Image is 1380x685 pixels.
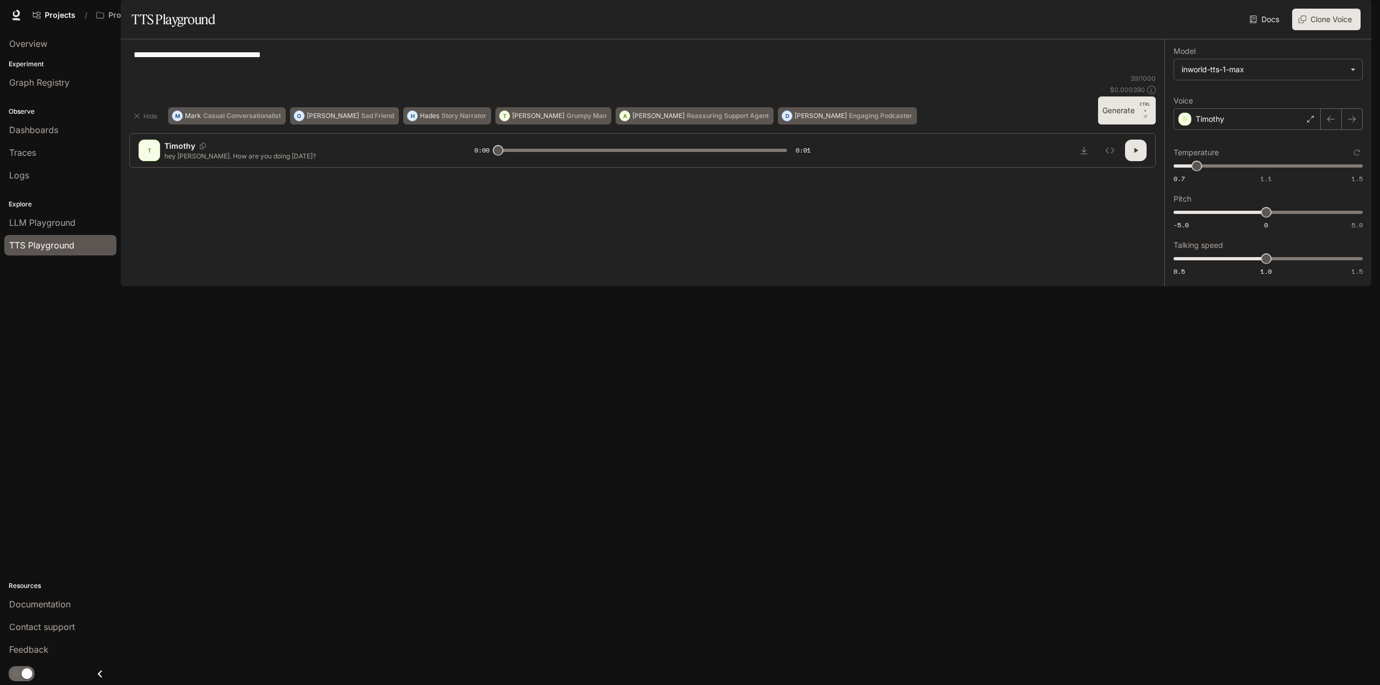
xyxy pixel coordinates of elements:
button: GenerateCTRL +⏎ [1098,96,1156,124]
p: Pitch [1174,195,1191,203]
div: / [80,10,92,21]
p: [PERSON_NAME] [795,113,847,119]
p: Hades [420,113,439,119]
p: Talking speed [1174,241,1223,249]
span: 0 [1264,220,1268,230]
p: Timothy [164,141,195,151]
button: T[PERSON_NAME]Grumpy Man [495,107,611,124]
p: Engaging Podcaster [849,113,912,119]
span: 5.0 [1351,220,1363,230]
p: Model [1174,47,1196,55]
button: Copy Voice ID [195,143,210,149]
p: Project [PERSON_NAME] [108,11,169,20]
button: Open workspace menu [92,4,185,26]
div: inworld-tts-1-max [1174,59,1362,80]
a: Docs [1247,9,1284,30]
p: [PERSON_NAME] [512,113,564,119]
span: 1.5 [1351,174,1363,183]
a: Go to projects [28,4,80,26]
button: Download audio [1073,140,1095,161]
p: Timothy [1196,114,1224,124]
span: 0:01 [796,145,811,156]
p: Mark [185,113,201,119]
p: Story Narrator [441,113,486,119]
div: inworld-tts-1-max [1182,64,1345,75]
div: H [408,107,417,124]
span: 1.5 [1351,267,1363,276]
button: Reset to default [1351,147,1363,158]
p: [PERSON_NAME] [632,113,685,119]
span: 1.0 [1260,267,1272,276]
button: D[PERSON_NAME]Engaging Podcaster [778,107,917,124]
span: Projects [45,11,75,20]
div: D [782,107,792,124]
span: 0:00 [474,145,489,156]
span: 0.5 [1174,267,1185,276]
p: ⏎ [1139,101,1151,120]
span: 0.7 [1174,174,1185,183]
div: A [620,107,630,124]
div: M [172,107,182,124]
button: Clone Voice [1292,9,1361,30]
div: T [500,107,509,124]
p: Sad Friend [361,113,394,119]
button: MMarkCasual Conversationalist [168,107,286,124]
p: $ 0.000390 [1110,85,1145,94]
button: Hide [129,107,164,124]
p: 39 / 1000 [1130,74,1156,83]
button: HHadesStory Narrator [403,107,491,124]
p: CTRL + [1139,101,1151,114]
p: Temperature [1174,149,1219,156]
h1: TTS Playground [132,9,215,30]
span: -5.0 [1174,220,1189,230]
p: Grumpy Man [567,113,606,119]
div: O [294,107,304,124]
p: Voice [1174,97,1193,105]
span: 1.1 [1260,174,1272,183]
p: Reassuring Support Agent [687,113,769,119]
p: Casual Conversationalist [203,113,281,119]
p: [PERSON_NAME] [307,113,359,119]
div: T [141,142,158,159]
button: A[PERSON_NAME]Reassuring Support Agent [616,107,774,124]
button: O[PERSON_NAME]Sad Friend [290,107,399,124]
button: Inspect [1099,140,1121,161]
p: hey [PERSON_NAME]. How are you doing [DATE]? [164,151,448,161]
